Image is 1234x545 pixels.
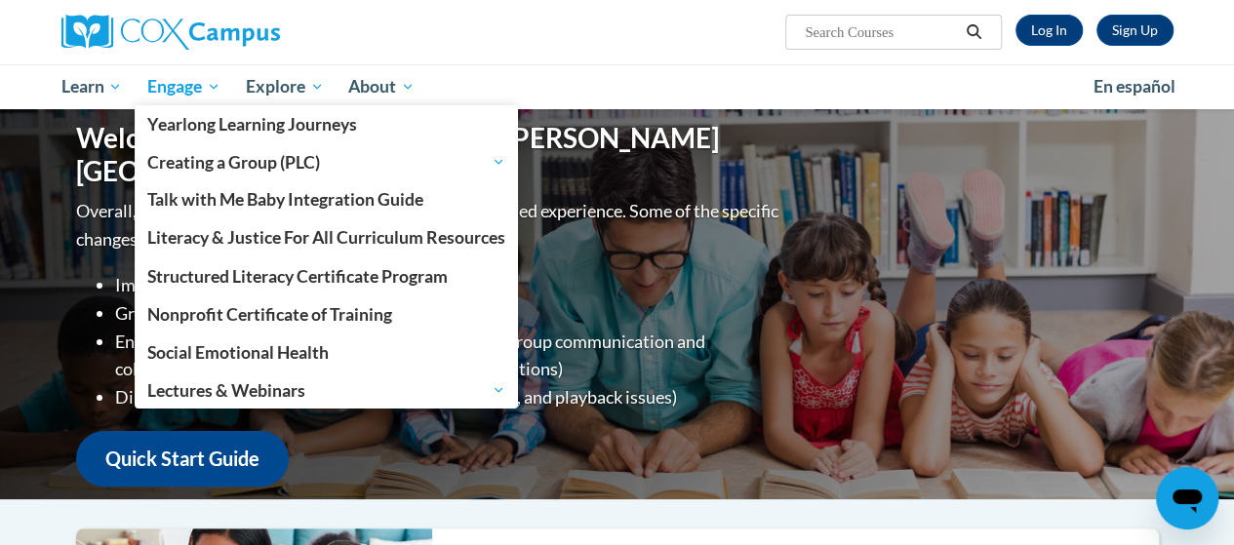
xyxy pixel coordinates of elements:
[60,75,122,98] span: Learn
[147,304,392,325] span: Nonprofit Certificate of Training
[233,64,337,109] a: Explore
[959,20,988,44] button: Search
[147,378,505,402] span: Lectures & Webinars
[1081,66,1188,107] a: En español
[115,328,783,384] li: Enhanced Group Collaboration Tools (Action plans, Group communication and collaboration tools, re...
[61,15,413,50] a: Cox Campus
[1156,467,1218,529] iframe: Button to launch messaging window
[1015,15,1083,46] a: Log In
[135,371,518,409] a: Lectures & Webinars
[135,180,518,218] a: Talk with Me Baby Integration Guide
[47,64,1188,109] div: Main menu
[1094,76,1175,97] span: En español
[147,75,220,98] span: Engage
[147,150,505,174] span: Creating a Group (PLC)
[135,64,233,109] a: Engage
[147,189,423,210] span: Talk with Me Baby Integration Guide
[115,271,783,299] li: Improved Site Navigation
[147,114,357,135] span: Yearlong Learning Journeys
[803,20,959,44] input: Search Courses
[147,342,329,363] span: Social Emotional Health
[61,15,280,50] img: Cox Campus
[135,143,518,180] a: Creating a Group (PLC)
[135,105,518,143] a: Yearlong Learning Journeys
[135,257,518,295] a: Structured Literacy Certificate Program
[115,299,783,328] li: Greater Device Compatibility
[336,64,427,109] a: About
[147,227,505,248] span: Literacy & Justice For All Curriculum Resources
[76,122,783,187] h1: Welcome to the new and improved [PERSON_NAME][GEOGRAPHIC_DATA]
[76,197,783,253] p: Overall, we are proud to provide you with a more streamlined experience. Some of the specific cha...
[1096,15,1174,46] a: Register
[135,295,518,333] a: Nonprofit Certificate of Training
[115,383,783,411] li: Diminished progression issues (site lag, video stalling, and playback issues)
[135,218,518,256] a: Literacy & Justice For All Curriculum Resources
[246,75,324,98] span: Explore
[76,431,289,487] a: Quick Start Guide
[348,75,415,98] span: About
[147,266,448,287] span: Structured Literacy Certificate Program
[49,64,136,109] a: Learn
[135,333,518,371] a: Social Emotional Health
